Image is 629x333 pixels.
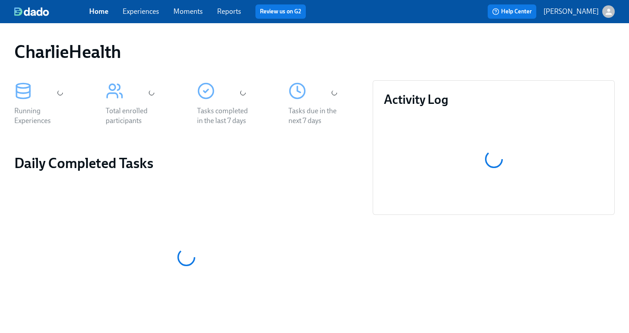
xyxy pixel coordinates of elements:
div: Total enrolled participants [106,106,163,126]
a: Reports [217,7,241,16]
a: dado [14,7,89,16]
a: Review us on G2 [260,7,301,16]
h2: Daily Completed Tasks [14,154,358,172]
h1: CharlieHealth [14,41,121,62]
a: Home [89,7,108,16]
p: [PERSON_NAME] [543,7,599,16]
div: Running Experiences [14,106,71,126]
button: [PERSON_NAME] [543,5,615,18]
a: Moments [173,7,203,16]
div: Tasks completed in the last 7 days [197,106,254,126]
button: Help Center [488,4,536,19]
h3: Activity Log [384,91,604,107]
span: Help Center [492,7,532,16]
div: Tasks due in the next 7 days [288,106,345,126]
button: Review us on G2 [255,4,306,19]
img: dado [14,7,49,16]
a: Experiences [123,7,159,16]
